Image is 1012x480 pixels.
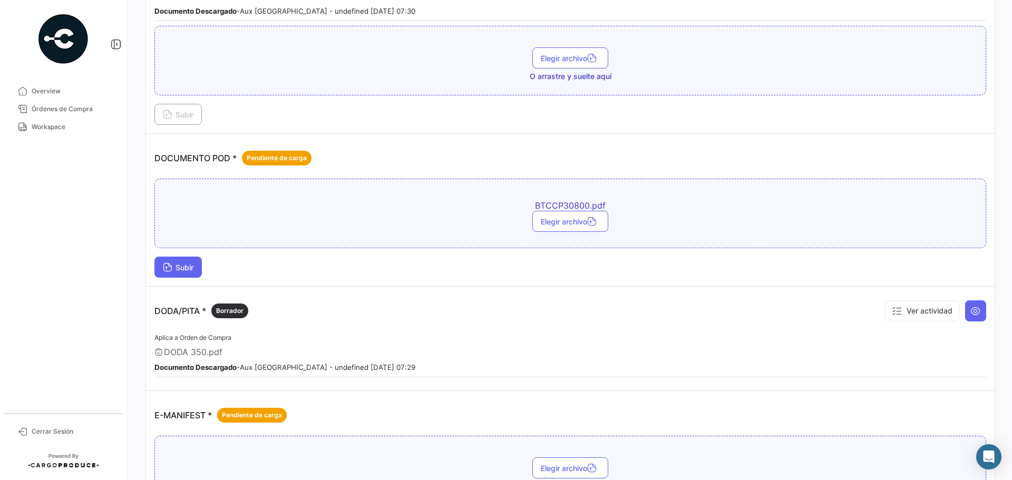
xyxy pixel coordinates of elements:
[154,104,202,125] button: Subir
[976,444,1001,469] div: Abrir Intercom Messenger
[154,363,415,371] small: - Aux [GEOGRAPHIC_DATA] - undefined [DATE] 07:29
[532,457,608,478] button: Elegir archivo
[386,200,755,211] span: BTCCP30800.pdf
[32,122,114,132] span: Workspace
[32,104,114,114] span: Órdenes de Compra
[8,100,118,118] a: Órdenes de Compra
[541,217,600,226] span: Elegir archivo
[154,151,312,165] p: DOCUMENTO POD *
[154,257,202,278] button: Subir
[216,306,244,316] span: Borrador
[247,153,307,163] span: Pendiente de carga
[541,464,600,473] span: Elegir archivo
[154,303,248,318] p: DODA/PITA *
[530,71,611,82] span: O arrastre y suelte aquí
[154,334,231,341] span: Aplica a Orden de Compra
[163,263,193,272] span: Subir
[154,7,415,15] small: - Aux [GEOGRAPHIC_DATA] - undefined [DATE] 07:30
[32,86,114,96] span: Overview
[222,410,282,420] span: Pendiente de carga
[8,82,118,100] a: Overview
[37,13,90,65] img: powered-by.png
[532,211,608,232] button: Elegir archivo
[154,7,237,15] b: Documento Descargado
[8,118,118,136] a: Workspace
[154,408,287,423] p: E-MANIFEST *
[885,300,959,321] button: Ver actividad
[541,54,600,63] span: Elegir archivo
[532,47,608,68] button: Elegir archivo
[32,427,114,436] span: Cerrar Sesión
[164,347,222,357] span: DODA 350.pdf
[154,363,237,371] b: Documento Descargado
[163,110,193,119] span: Subir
